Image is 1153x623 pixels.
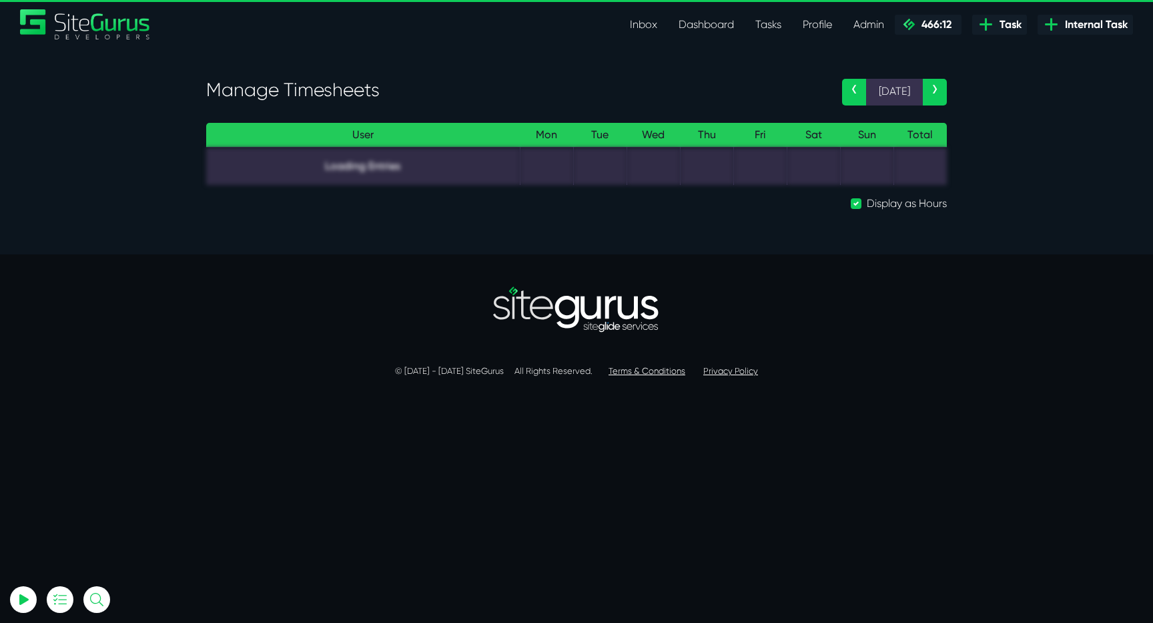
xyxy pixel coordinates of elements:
[520,123,573,148] th: Mon
[573,123,627,148] th: Tue
[787,123,840,148] th: Sat
[792,11,843,38] a: Profile
[733,123,787,148] th: Fri
[843,11,895,38] a: Admin
[206,123,520,148] th: User
[916,18,951,31] span: 466:12
[703,366,758,376] a: Privacy Policy
[895,15,962,35] a: 466:12
[206,365,947,378] p: © [DATE] - [DATE] SiteGurus All Rights Reserved.
[627,123,680,148] th: Wed
[1038,15,1133,35] a: Internal Task
[840,123,893,148] th: Sun
[206,79,822,101] h3: Manage Timesheets
[619,11,668,38] a: Inbox
[866,79,923,106] span: [DATE]
[1060,17,1128,33] span: Internal Task
[668,11,745,38] a: Dashboard
[20,9,151,39] img: Sitegurus Logo
[20,9,151,39] a: SiteGurus
[923,79,947,106] a: ›
[972,15,1027,35] a: Task
[994,17,1022,33] span: Task
[867,196,947,212] label: Display as Hours
[842,79,866,106] a: ‹
[609,366,685,376] a: Terms & Conditions
[745,11,792,38] a: Tasks
[206,147,520,185] td: Loading Entries
[680,123,733,148] th: Thu
[893,123,947,148] th: Total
